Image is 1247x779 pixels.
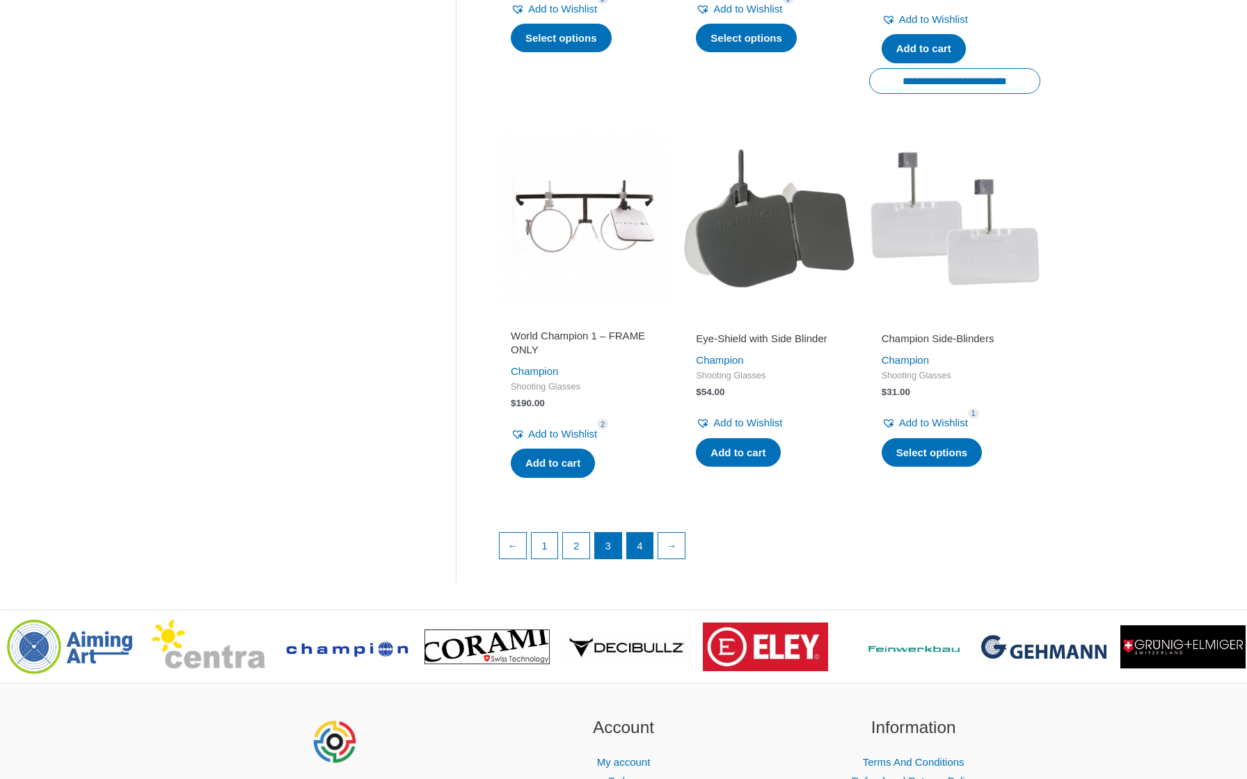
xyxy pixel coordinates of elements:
[696,312,842,329] iframe: Customer reviews powered by Trustpilot
[627,533,653,559] a: Page 4
[882,370,1028,382] span: Shooting Glasses
[696,438,780,467] a: Add to cart: “Eye-Shield with Side Blinder”
[511,398,516,408] span: $
[882,312,1028,329] iframe: Customer reviews powered by Trustpilot
[511,312,657,329] iframe: Customer reviews powered by Trustpilot
[532,533,558,559] a: Page 1
[696,332,842,346] h2: Eye-Shield with Side Blinder
[882,387,887,397] span: $
[511,398,545,408] bdi: 190.00
[511,424,597,444] a: Add to Wishlist
[713,3,782,15] span: Add to Wishlist
[658,533,685,559] a: →
[882,10,968,29] a: Add to Wishlist
[882,34,966,63] a: Add to cart: “World Champion 3 - FRAME ONLY”
[597,756,651,768] a: My account
[511,449,595,478] a: Add to cart: “World Champion 1 - FRAME ONLY”
[511,329,657,356] h2: World Champion 1 – FRAME ONLY
[696,387,701,397] span: $
[899,417,968,428] span: Add to Wishlist
[696,413,782,433] a: Add to Wishlist
[498,532,1040,567] nav: Product Pagination
[786,715,1041,741] h2: Information
[882,413,968,433] a: Add to Wishlist
[696,387,724,397] bdi: 54.00
[696,332,842,351] a: Eye-Shield with Side Blinder
[703,623,828,671] img: brand logo
[696,370,842,382] span: Shooting Glasses
[869,133,1040,304] img: Champion Side-Blinders
[511,24,612,53] a: Select options for “Correction Lens (25/32/42mm)”
[696,24,797,53] a: Select options for “K2 Frame”
[563,533,589,559] a: Page 2
[899,13,968,25] span: Add to Wishlist
[882,354,929,366] a: Champion
[496,715,752,741] h2: Account
[882,387,910,397] bdi: 31.00
[696,354,743,366] a: Champion
[863,756,964,768] a: Terms And Conditions
[511,365,558,377] a: Champion
[528,428,597,440] span: Add to Wishlist
[511,329,657,362] a: World Champion 1 – FRAME ONLY
[595,533,621,559] span: Page 3
[882,332,1028,346] h2: Champion Side-Blinders
[511,381,657,393] span: Shooting Glasses
[528,3,597,15] span: Add to Wishlist
[882,438,983,467] a: Select options for “Champion Side-Blinders”
[882,332,1028,351] a: Champion Side-Blinders
[713,417,782,428] span: Add to Wishlist
[498,133,669,304] img: WORLD CHAMPION 1
[500,533,526,559] a: ←
[968,408,979,419] span: 1
[597,419,608,429] span: 2
[683,133,855,304] img: Eye-Shield with Side Blinder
